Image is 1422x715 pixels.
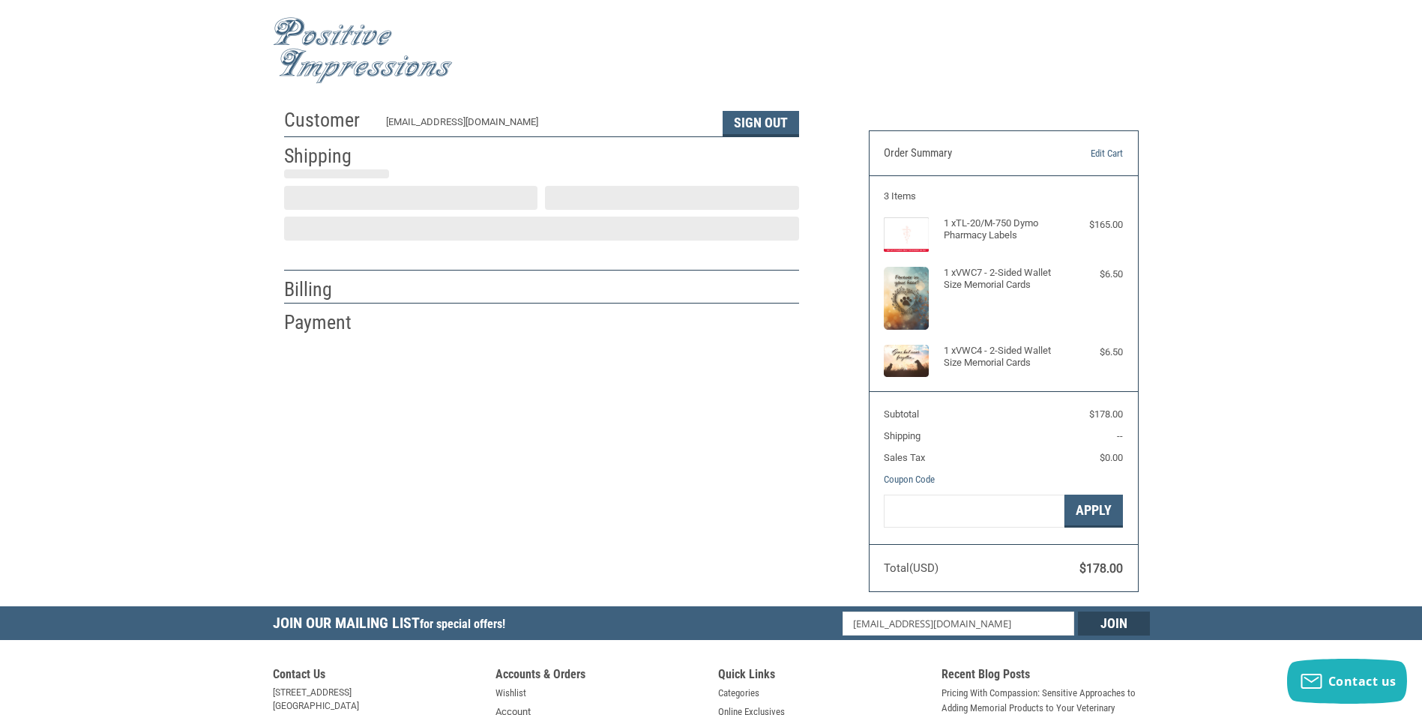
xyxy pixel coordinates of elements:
h5: Contact Us [273,667,481,686]
h5: Join Our Mailing List [273,606,513,645]
button: Apply [1064,495,1123,528]
span: Contact us [1328,673,1397,690]
a: Edit Cart [1046,146,1123,161]
button: Contact us [1287,659,1407,704]
input: Email [843,612,1074,636]
a: Categories [718,686,759,701]
span: Subtotal [884,408,919,420]
h3: Order Summary [884,146,1046,161]
span: $0.00 [1100,452,1123,463]
a: Coupon Code [884,474,935,485]
a: Wishlist [495,686,526,701]
div: $6.50 [1063,267,1123,282]
span: Total (USD) [884,561,939,575]
button: Sign Out [723,111,799,136]
h3: 3 Items [884,190,1123,202]
h5: Quick Links [718,667,927,686]
input: Join [1078,612,1150,636]
span: Shipping [884,430,921,441]
input: Gift Certificate or Coupon Code [884,495,1064,528]
div: [EMAIL_ADDRESS][DOMAIN_NAME] [386,115,708,136]
h4: 1 x VWC4 - 2-Sided Wallet Size Memorial Cards [944,345,1060,369]
span: for special offers! [420,617,505,631]
h2: Payment [284,310,372,335]
h5: Accounts & Orders [495,667,704,686]
span: $178.00 [1089,408,1123,420]
h5: Recent Blog Posts [942,667,1150,686]
h2: Billing [284,277,372,302]
span: -- [1117,430,1123,441]
h4: 1 x TL-20/M-750 Dymo Pharmacy Labels [944,217,1060,242]
div: $6.50 [1063,345,1123,360]
h4: 1 x VWC7 - 2-Sided Wallet Size Memorial Cards [944,267,1060,292]
span: $178.00 [1079,561,1123,576]
h2: Customer [284,108,372,133]
span: Sales Tax [884,452,925,463]
div: $165.00 [1063,217,1123,232]
img: Positive Impressions [273,17,453,84]
h2: Shipping [284,144,372,169]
